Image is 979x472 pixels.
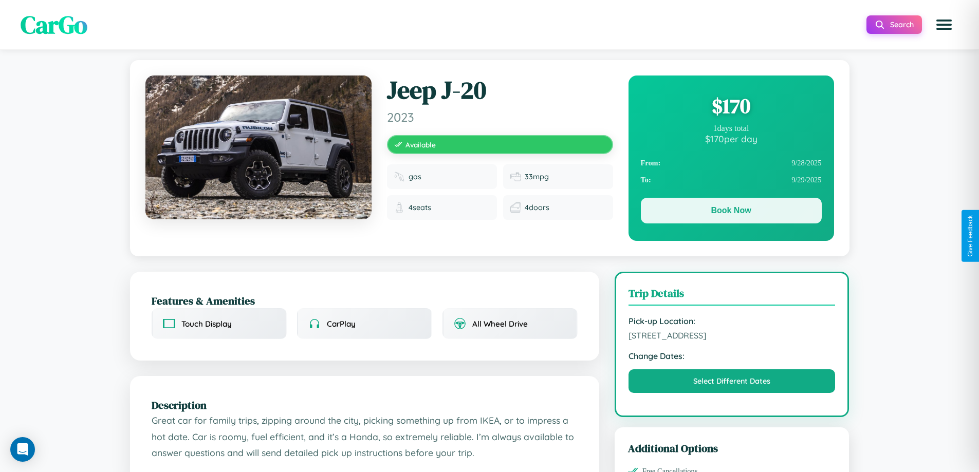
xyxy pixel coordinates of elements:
span: All Wheel Drive [472,319,528,329]
h2: Features & Amenities [152,293,578,308]
button: Select Different Dates [629,369,836,393]
p: Great car for family trips, zipping around the city, picking something up from IKEA, or to impres... [152,412,578,461]
h3: Additional Options [628,441,836,456]
h3: Trip Details [629,286,836,306]
span: 4 seats [409,203,431,212]
h1: Jeep J-20 [387,75,613,105]
div: $ 170 per day [641,133,822,144]
strong: Pick-up Location: [629,316,836,326]
span: Search [890,20,914,29]
span: Available [405,140,436,149]
strong: From: [641,159,661,167]
span: 33 mpg [525,172,549,181]
span: 4 doors [525,203,549,212]
span: gas [409,172,421,181]
div: 1 days total [641,124,822,133]
div: Open Intercom Messenger [10,437,35,462]
button: Search [866,15,922,34]
h2: Description [152,398,578,412]
img: Doors [510,202,521,213]
button: Book Now [641,198,822,223]
img: Jeep J-20 2023 [145,75,372,219]
span: CarPlay [327,319,356,329]
strong: To: [641,176,651,184]
span: 2023 [387,109,613,125]
img: Fuel type [394,172,404,182]
div: 9 / 28 / 2025 [641,155,822,172]
img: Seats [394,202,404,213]
button: Open menu [930,10,958,39]
span: CarGo [21,8,87,42]
strong: Change Dates: [629,351,836,361]
img: Fuel efficiency [510,172,521,182]
div: $ 170 [641,92,822,120]
div: 9 / 29 / 2025 [641,172,822,188]
span: [STREET_ADDRESS] [629,330,836,341]
div: Give Feedback [967,215,974,257]
span: Touch Display [181,319,232,329]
